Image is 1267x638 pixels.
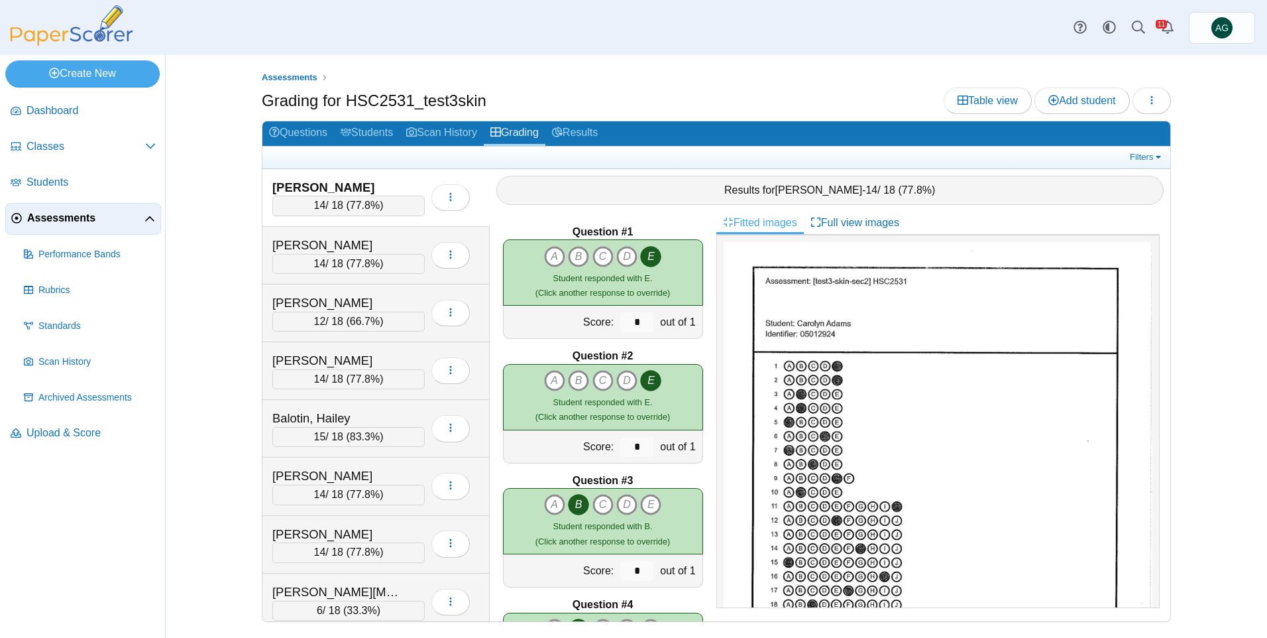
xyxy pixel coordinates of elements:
[496,176,1164,205] div: Results for - / 18 ( )
[27,139,145,154] span: Classes
[19,382,161,414] a: Archived Assessments
[804,212,906,234] a: Full view images
[272,196,425,216] div: / 18 ( )
[1048,95,1115,106] span: Add student
[775,184,863,196] span: [PERSON_NAME]
[314,200,326,211] span: 14
[27,175,156,190] span: Students
[504,554,618,587] div: Score:
[1189,12,1255,44] a: Asena Goren
[553,521,653,531] span: Student responded with B.
[553,397,653,407] span: Student responded with E.
[347,605,376,616] span: 33.3%
[592,370,614,391] i: C
[317,605,323,616] span: 6
[484,121,545,146] a: Grading
[568,370,589,391] i: B
[5,60,160,87] a: Create New
[657,306,702,338] div: out of 1
[5,203,161,235] a: Assessments
[553,273,653,283] span: Student responded with E.
[314,431,326,442] span: 15
[272,410,405,427] div: Balotin, Hailey
[5,96,161,127] a: Dashboard
[38,248,156,261] span: Performance Bands
[1153,13,1182,42] a: Alerts
[1127,151,1167,164] a: Filters
[5,5,138,46] img: PaperScorer
[272,352,405,369] div: [PERSON_NAME]
[504,306,618,338] div: Score:
[400,121,484,146] a: Scan History
[272,237,405,254] div: [PERSON_NAME]
[272,542,425,562] div: / 18 ( )
[314,316,326,327] span: 12
[865,184,877,196] span: 14
[272,526,405,543] div: [PERSON_NAME]
[535,521,670,546] small: (Click another response to override)
[592,494,614,515] i: C
[38,320,156,333] span: Standards
[573,598,633,612] b: Question #4
[350,316,380,327] span: 66.7%
[272,312,425,332] div: / 18 ( )
[272,427,425,447] div: / 18 ( )
[657,430,702,463] div: out of 1
[616,494,637,515] i: D
[314,489,326,500] span: 14
[272,468,405,485] div: [PERSON_NAME]
[902,184,932,196] span: 77.8%
[592,246,614,267] i: C
[568,494,589,515] i: B
[314,373,326,385] span: 14
[535,397,670,422] small: (Click another response to override)
[27,103,156,118] span: Dashboard
[19,239,161,271] a: Performance Bands
[573,474,633,488] b: Question #3
[27,426,156,440] span: Upload & Score
[272,601,425,621] div: / 18 ( )
[958,95,1018,106] span: Table view
[616,370,637,391] i: D
[5,36,138,48] a: PaperScorer
[657,554,702,587] div: out of 1
[5,167,161,199] a: Students
[544,370,565,391] i: A
[640,246,661,267] i: E
[573,225,633,239] b: Question #1
[1215,23,1229,32] span: Asena Goren
[350,489,380,500] span: 77.8%
[272,254,425,274] div: / 18 ( )
[640,370,661,391] i: E
[350,258,380,269] span: 77.8%
[27,211,144,225] span: Assessments
[350,431,380,442] span: 83.3%
[258,70,321,86] a: Assessments
[350,373,380,385] span: 77.8%
[38,355,156,369] span: Scan History
[350,546,380,558] span: 77.8%
[1034,88,1129,114] a: Add student
[272,179,405,196] div: [PERSON_NAME]
[38,284,156,297] span: Rubrics
[262,72,317,82] span: Assessments
[504,430,618,463] div: Score:
[544,246,565,267] i: A
[272,584,405,601] div: [PERSON_NAME][MEDICAL_DATA]
[535,273,670,298] small: (Click another response to override)
[544,494,565,515] i: A
[19,346,161,378] a: Scan History
[272,485,425,505] div: / 18 ( )
[5,131,161,163] a: Classes
[314,546,326,558] span: 14
[1211,17,1233,38] span: Asena Goren
[716,212,804,234] a: Fitted images
[616,246,637,267] i: D
[334,121,400,146] a: Students
[262,90,486,112] h1: Grading for HSC2531_test3skin
[272,369,425,389] div: / 18 ( )
[944,88,1032,114] a: Table view
[573,349,633,363] b: Question #2
[262,121,334,146] a: Questions
[5,418,161,450] a: Upload & Score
